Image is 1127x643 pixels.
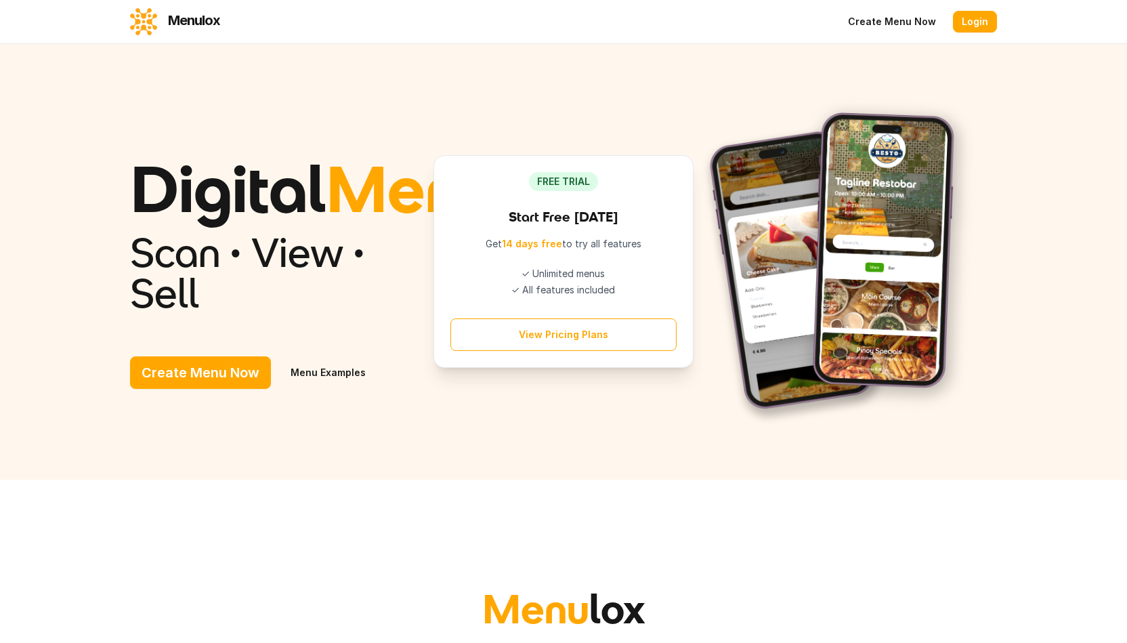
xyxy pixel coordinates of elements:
[450,283,677,297] li: ✓ All features included
[130,232,404,313] h2: Scan • View • Sell
[502,238,562,249] span: 14 days free
[326,146,497,230] span: Menu
[701,98,975,426] img: banner image
[450,207,677,226] h3: Start Free [DATE]
[450,237,677,251] p: Get to try all features
[279,356,377,389] a: Menu Examples
[130,156,404,221] h1: Digital
[130,356,271,389] button: Create Menu Now
[482,588,645,629] h2: lox
[450,318,677,351] button: View Pricing Plans
[482,582,589,635] span: Menu
[450,267,677,281] li: ✓ Unlimited menus
[529,172,598,191] div: FREE TRIAL
[130,8,220,35] a: Menulox
[953,11,997,33] a: Login
[130,8,157,35] img: logo
[839,11,945,33] a: Create Menu Now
